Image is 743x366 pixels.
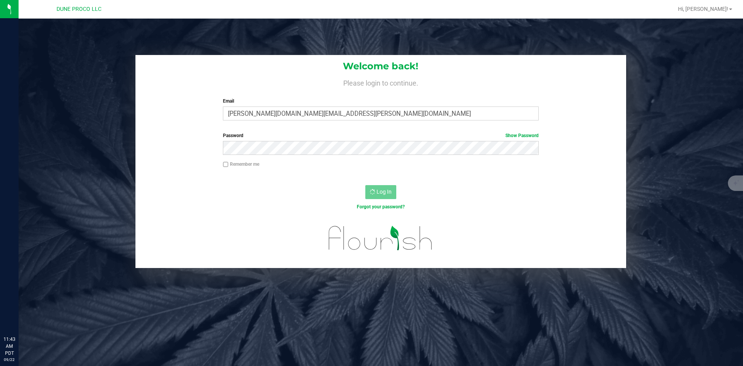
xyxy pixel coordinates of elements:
[377,189,392,195] span: Log In
[135,61,626,71] h1: Welcome back!
[223,98,538,105] label: Email
[505,133,539,138] a: Show Password
[3,336,15,357] p: 11:43 AM PDT
[223,133,243,138] span: Password
[223,161,259,168] label: Remember me
[223,162,228,167] input: Remember me
[678,6,728,12] span: Hi, [PERSON_NAME]!
[3,357,15,363] p: 09/22
[56,6,101,12] span: DUNE PROCO LLC
[357,204,405,210] a: Forgot your password?
[365,185,396,199] button: Log In
[135,77,626,87] h4: Please login to continue.
[319,218,442,258] img: flourish_logo.svg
